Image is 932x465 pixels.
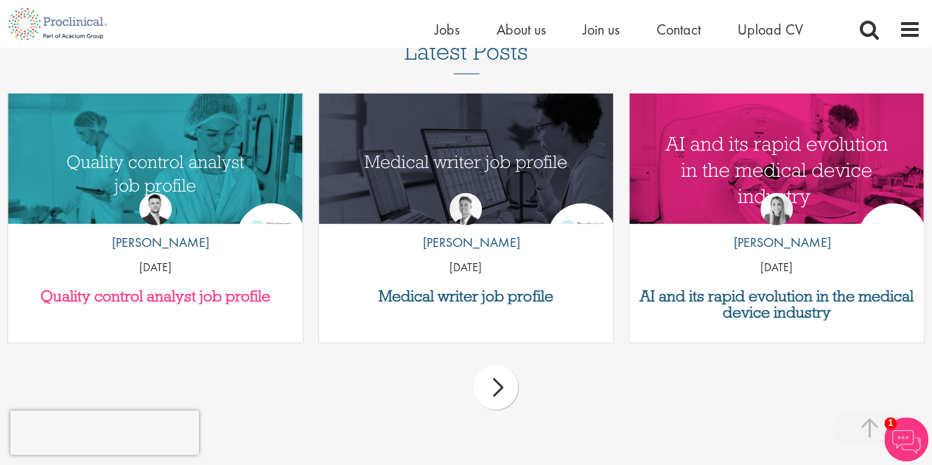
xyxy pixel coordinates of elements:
[637,288,917,321] a: AI and its rapid evolution in the medical device industry
[629,259,924,276] p: [DATE]
[15,288,295,304] a: Quality control analyst job profile
[319,94,614,224] a: Link to a post
[884,417,897,430] span: 1
[8,94,303,247] img: quality control analyst job profile
[629,94,924,247] img: AI and Its Impact on the Medical Device Industry | Proclinical
[497,20,546,39] a: About us
[8,94,303,224] a: Link to a post
[449,193,482,225] img: George Watson
[101,193,209,259] a: Joshua Godden [PERSON_NAME]
[629,94,924,224] a: Link to a post
[319,259,614,276] p: [DATE]
[412,193,520,259] a: George Watson [PERSON_NAME]
[326,288,606,304] a: Medical writer job profile
[760,193,793,225] img: Hannah Burke
[884,417,928,461] img: Chatbot
[583,20,620,39] a: Join us
[722,233,830,252] p: [PERSON_NAME]
[737,20,803,39] a: Upload CV
[319,94,614,247] img: Medical writer job profile
[404,39,528,74] h3: Latest Posts
[722,193,830,259] a: Hannah Burke [PERSON_NAME]
[474,366,518,410] div: next
[435,20,460,39] a: Jobs
[139,193,172,225] img: Joshua Godden
[101,233,209,252] p: [PERSON_NAME]
[8,259,303,276] p: [DATE]
[10,410,199,455] iframe: reCAPTCHA
[656,20,701,39] a: Contact
[412,233,520,252] p: [PERSON_NAME]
